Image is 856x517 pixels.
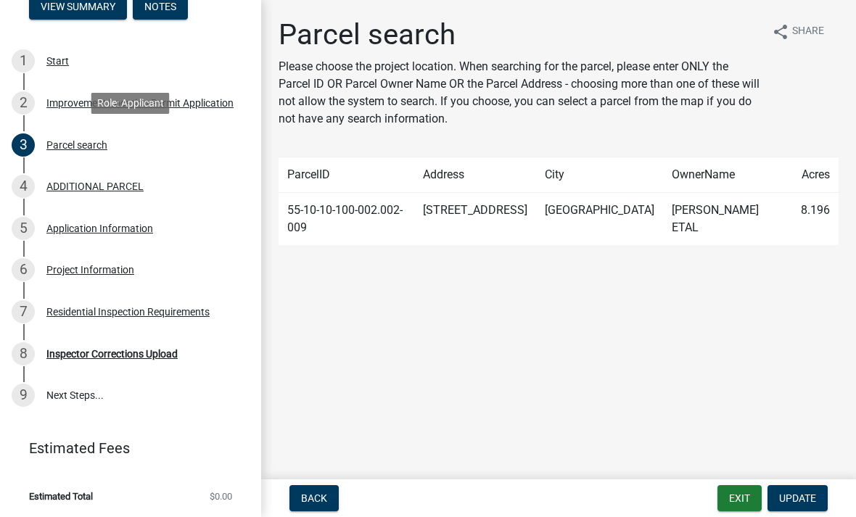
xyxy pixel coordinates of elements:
[12,384,35,407] div: 9
[279,17,760,52] h1: Parcel search
[210,492,232,501] span: $0.00
[133,1,188,13] wm-modal-confirm: Notes
[12,258,35,281] div: 6
[792,157,839,193] td: Acres
[12,300,35,323] div: 7
[91,93,170,114] div: Role: Applicant
[46,265,134,275] div: Project Information
[414,193,536,246] td: [STREET_ADDRESS]
[12,434,238,463] a: Estimated Fees
[46,307,210,317] div: Residential Inspection Requirements
[772,23,789,41] i: share
[792,193,839,246] td: 8.196
[792,23,824,41] span: Share
[46,140,107,150] div: Parcel search
[46,223,153,233] div: Application Information
[760,17,836,46] button: shareShare
[767,485,828,511] button: Update
[663,157,792,193] td: OwnerName
[289,485,339,511] button: Back
[12,217,35,240] div: 5
[46,181,144,191] div: ADDITIONAL PARCEL
[279,58,760,128] p: Please choose the project location. When searching for the parcel, please enter ONLY the Parcel I...
[414,157,536,193] td: Address
[717,485,762,511] button: Exit
[663,193,792,246] td: [PERSON_NAME] ETAL
[536,193,663,246] td: [GEOGRAPHIC_DATA]
[12,133,35,157] div: 3
[12,175,35,198] div: 4
[279,157,414,193] td: ParcelID
[779,492,816,504] span: Update
[29,492,93,501] span: Estimated Total
[536,157,663,193] td: City
[301,492,327,504] span: Back
[46,349,178,359] div: Inspector Corrections Upload
[12,49,35,73] div: 1
[46,98,234,108] div: Improvement Location Permit Application
[29,1,127,13] wm-modal-confirm: Summary
[279,193,414,246] td: 55-10-10-100-002.002-009
[12,91,35,115] div: 2
[12,342,35,365] div: 8
[46,56,69,66] div: Start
